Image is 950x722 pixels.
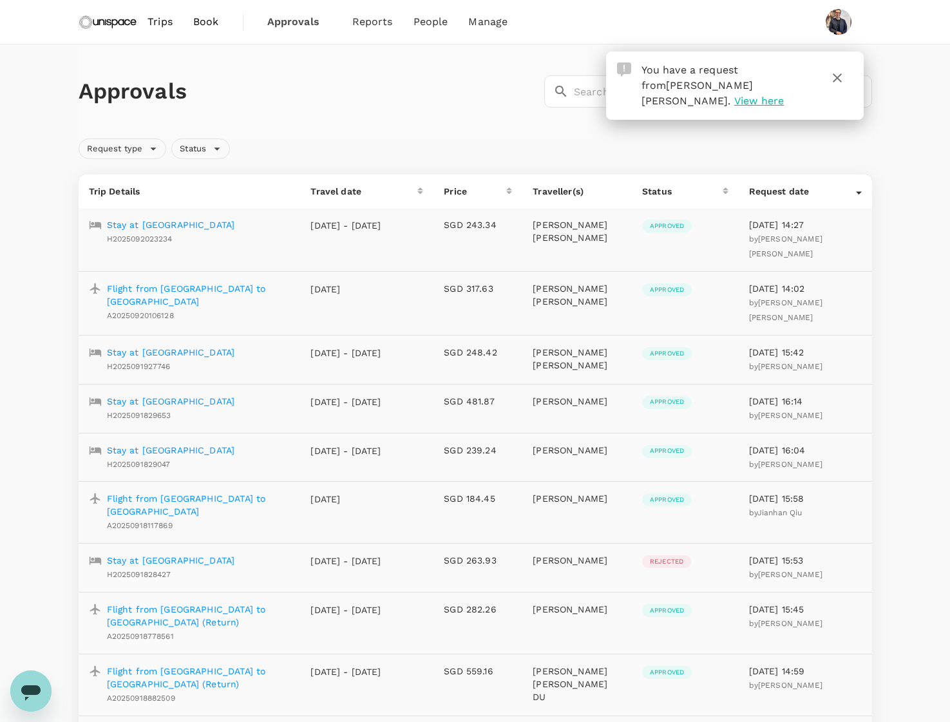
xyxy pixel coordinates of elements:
[758,362,822,371] span: [PERSON_NAME]
[107,603,290,629] a: Flight from [GEOGRAPHIC_DATA] to [GEOGRAPHIC_DATA] (Return)
[107,554,235,567] a: Stay at [GEOGRAPHIC_DATA]
[310,665,381,678] p: [DATE] - [DATE]
[444,554,512,567] p: SGD 263.93
[172,143,214,155] span: Status
[826,9,851,35] img: Timothy Luther Noel Larson
[10,670,52,712] iframe: Button to launch messaging window
[310,493,381,506] p: [DATE]
[617,62,631,77] img: Approval Request
[749,411,822,420] span: by
[757,508,803,517] span: Jianhan Qiu
[310,444,381,457] p: [DATE] - [DATE]
[749,234,822,258] span: by
[533,665,622,703] p: [PERSON_NAME] [PERSON_NAME] DU
[444,665,512,678] p: SGD 559.16
[749,362,822,371] span: by
[79,78,539,105] h1: Approvals
[734,95,784,107] span: View here
[749,508,803,517] span: by
[107,521,173,530] span: A20250918117869
[749,619,822,628] span: by
[533,492,622,505] p: [PERSON_NAME]
[171,138,230,159] div: Status
[642,606,692,615] span: Approved
[107,234,173,243] span: H2025092023234
[641,79,754,107] span: [PERSON_NAME] [PERSON_NAME]
[533,346,622,372] p: [PERSON_NAME] [PERSON_NAME]
[749,460,822,469] span: by
[758,681,822,690] span: [PERSON_NAME]
[107,665,290,690] a: Flight from [GEOGRAPHIC_DATA] to [GEOGRAPHIC_DATA] (Return)
[310,347,381,359] p: [DATE] - [DATE]
[444,346,512,359] p: SGD 248.42
[533,603,622,616] p: [PERSON_NAME]
[468,14,508,30] span: Manage
[79,138,167,159] div: Request type
[642,222,692,231] span: Approved
[642,185,723,198] div: Status
[89,185,290,198] p: Trip Details
[193,14,219,30] span: Book
[107,282,290,308] a: Flight from [GEOGRAPHIC_DATA] to [GEOGRAPHIC_DATA]
[749,492,862,505] p: [DATE] 15:58
[533,444,622,457] p: [PERSON_NAME]
[444,492,512,505] p: SGD 184.45
[533,395,622,408] p: [PERSON_NAME]
[758,460,822,469] span: [PERSON_NAME]
[749,346,862,359] p: [DATE] 15:42
[444,185,506,198] div: Price
[749,570,822,579] span: by
[444,603,512,616] p: SGD 282.26
[444,395,512,408] p: SGD 481.87
[749,554,862,567] p: [DATE] 15:53
[413,14,448,30] span: People
[642,668,692,677] span: Approved
[107,218,235,231] a: Stay at [GEOGRAPHIC_DATA]
[641,64,754,107] span: You have a request from .
[352,14,393,30] span: Reports
[107,346,235,359] a: Stay at [GEOGRAPHIC_DATA]
[758,411,822,420] span: [PERSON_NAME]
[444,218,512,231] p: SGD 243.34
[107,632,174,641] span: A20250918778561
[533,554,622,567] p: [PERSON_NAME]
[310,603,381,616] p: [DATE] - [DATE]
[310,283,381,296] p: [DATE]
[310,555,381,567] p: [DATE] - [DATE]
[107,311,174,320] span: A20250920106128
[642,446,692,455] span: Approved
[574,75,872,108] input: Search by travellers, trips, or destination
[642,495,692,504] span: Approved
[533,185,622,198] p: Traveller(s)
[642,349,692,358] span: Approved
[444,444,512,457] p: SGD 239.24
[533,218,622,244] p: [PERSON_NAME] [PERSON_NAME]
[310,185,417,198] div: Travel date
[749,603,862,616] p: [DATE] 15:45
[107,444,235,457] p: Stay at [GEOGRAPHIC_DATA]
[107,570,171,579] span: H2025091828427
[107,395,235,408] a: Stay at [GEOGRAPHIC_DATA]
[749,681,822,690] span: by
[749,444,862,457] p: [DATE] 16:04
[107,362,171,371] span: H2025091927746
[107,411,171,420] span: H2025091829653
[107,460,171,469] span: H2025091829047
[107,492,290,518] a: Flight from [GEOGRAPHIC_DATA] to [GEOGRAPHIC_DATA]
[642,557,691,566] span: Rejected
[749,298,822,322] span: [PERSON_NAME] [PERSON_NAME]
[749,185,856,198] div: Request date
[749,282,862,295] p: [DATE] 14:02
[310,395,381,408] p: [DATE] - [DATE]
[310,219,381,232] p: [DATE] - [DATE]
[758,570,822,579] span: [PERSON_NAME]
[79,8,138,36] img: Unispace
